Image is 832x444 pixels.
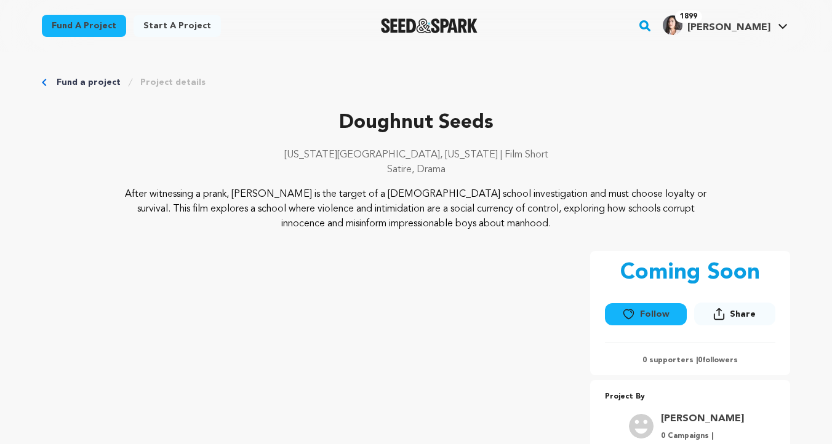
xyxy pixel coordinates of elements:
span: [PERSON_NAME] [687,23,770,33]
p: [US_STATE][GEOGRAPHIC_DATA], [US_STATE] | Film Short [42,148,790,162]
p: Project By [605,390,775,404]
p: Doughnut Seeds [42,108,790,138]
img: user.png [629,414,654,438]
img: Seed&Spark Logo Dark Mode [381,18,478,33]
button: Follow [605,303,686,325]
p: Coming Soon [620,261,760,285]
a: Fund a project [57,76,121,89]
button: Share [694,303,775,325]
div: Breadcrumb [42,76,790,89]
a: Fund a project [42,15,126,37]
img: headshot%20screenshot.jpg [663,15,682,35]
p: 0 supporters | followers [605,355,775,365]
span: Gabriella B.'s Profile [660,13,790,39]
a: Project details [140,76,206,89]
a: Goto Arroyo Lorenzo profile [661,411,744,426]
div: Gabriella B.'s Profile [663,15,770,35]
span: 0 [698,357,702,364]
span: Share [730,308,756,320]
a: Seed&Spark Homepage [381,18,478,33]
a: Start a project [134,15,221,37]
a: Gabriella B.'s Profile [660,13,790,35]
span: 1899 [675,10,702,23]
p: 0 Campaigns | [661,431,744,441]
span: Share [694,303,775,330]
p: Satire, Drama [42,162,790,177]
p: After witnessing a prank, [PERSON_NAME] is the target of a [DEMOGRAPHIC_DATA] school investigatio... [117,187,716,231]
